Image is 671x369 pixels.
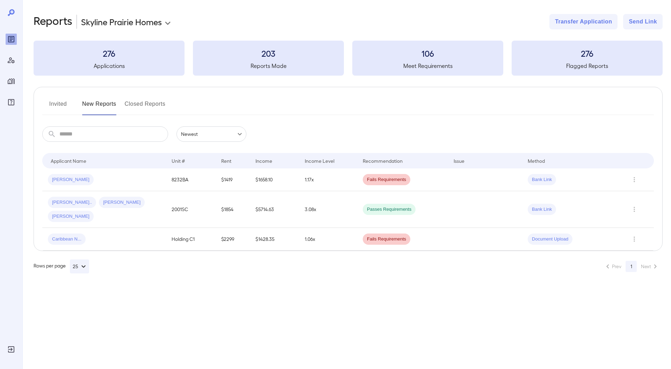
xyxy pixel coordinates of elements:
[512,62,663,70] h5: Flagged Reports
[193,62,344,70] h5: Reports Made
[70,259,89,273] button: 25
[125,98,166,115] button: Closed Reports
[34,14,72,29] h2: Reports
[250,168,300,191] td: $1658.10
[6,34,17,45] div: Reports
[6,76,17,87] div: Manage Properties
[363,156,403,165] div: Recommendation
[221,156,232,165] div: Rent
[299,228,357,251] td: 1.06x
[34,41,663,76] summary: 276Applications203Reports Made106Meet Requirements276Flagged Reports
[42,98,74,115] button: Invited
[528,176,556,183] span: Bank Link
[363,236,410,243] span: Fails Requirements
[34,48,185,59] h3: 276
[216,228,250,251] td: $2299
[99,199,145,206] span: [PERSON_NAME]
[528,236,572,243] span: Document Upload
[352,62,503,70] h5: Meet Requirements
[629,234,640,245] button: Row Actions
[629,204,640,215] button: Row Actions
[34,259,89,273] div: Rows per page
[512,48,663,59] h3: 276
[82,98,116,115] button: New Reports
[629,174,640,185] button: Row Actions
[363,206,416,213] span: Passes Requirements
[216,168,250,191] td: $1419
[216,191,250,228] td: $1854
[51,156,86,165] div: Applicant Name
[34,62,185,70] h5: Applications
[623,14,663,29] button: Send Link
[363,176,410,183] span: Fails Requirements
[172,156,185,165] div: Unit #
[193,48,344,59] h3: 203
[6,97,17,108] div: FAQ
[166,228,216,251] td: Holding C1
[250,228,300,251] td: $1428.35
[176,126,246,142] div: Newest
[255,156,272,165] div: Income
[166,191,216,228] td: 2001SC
[528,206,556,213] span: Bank Link
[352,48,503,59] h3: 106
[299,168,357,191] td: 1.17x
[305,156,334,165] div: Income Level
[549,14,618,29] button: Transfer Application
[6,344,17,355] div: Log Out
[600,261,663,272] nav: pagination navigation
[48,213,94,220] span: [PERSON_NAME]
[48,199,96,206] span: [PERSON_NAME]..
[299,191,357,228] td: 3.08x
[48,176,94,183] span: [PERSON_NAME]
[454,156,465,165] div: Issue
[81,16,162,27] p: Skyline Prairie Homes
[626,261,637,272] button: page 1
[528,156,545,165] div: Method
[250,191,300,228] td: $5714.63
[166,168,216,191] td: 8232BA
[6,55,17,66] div: Manage Users
[48,236,86,243] span: Caribbean N...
